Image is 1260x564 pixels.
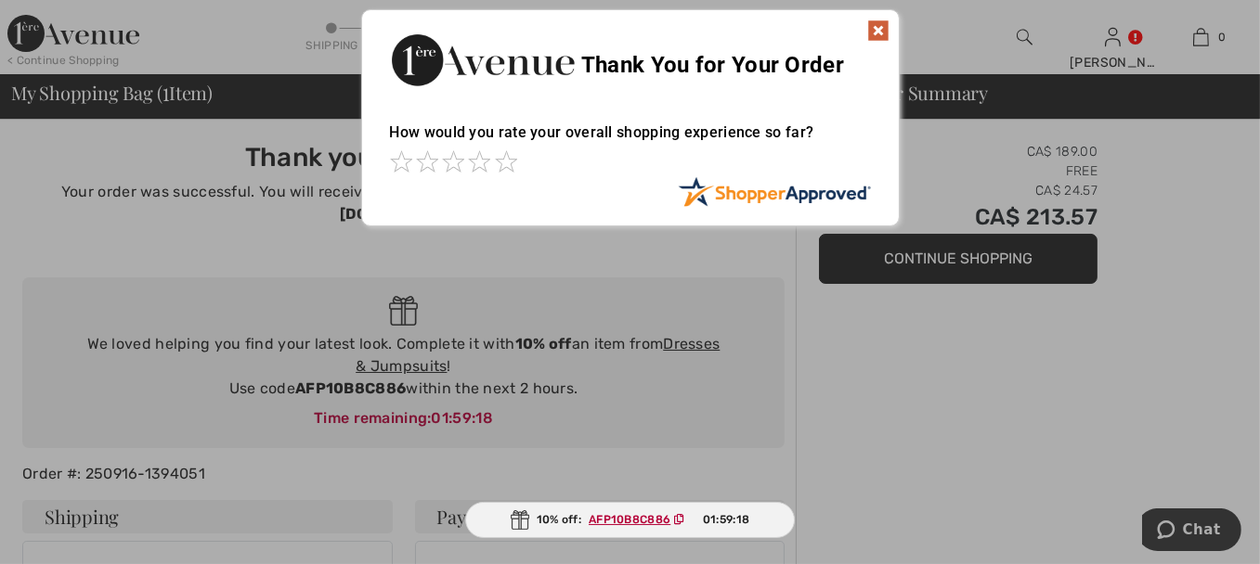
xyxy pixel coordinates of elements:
span: 01:59:18 [703,511,749,528]
ins: AFP10B8C886 [589,513,670,526]
div: How would you rate your overall shopping experience so far? [390,105,871,176]
img: x [867,19,890,42]
img: Thank You for Your Order [390,29,576,91]
span: Thank You for Your Order [581,52,844,78]
span: Chat [41,13,79,30]
div: 10% off: [465,502,796,538]
img: Gift.svg [511,510,529,530]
